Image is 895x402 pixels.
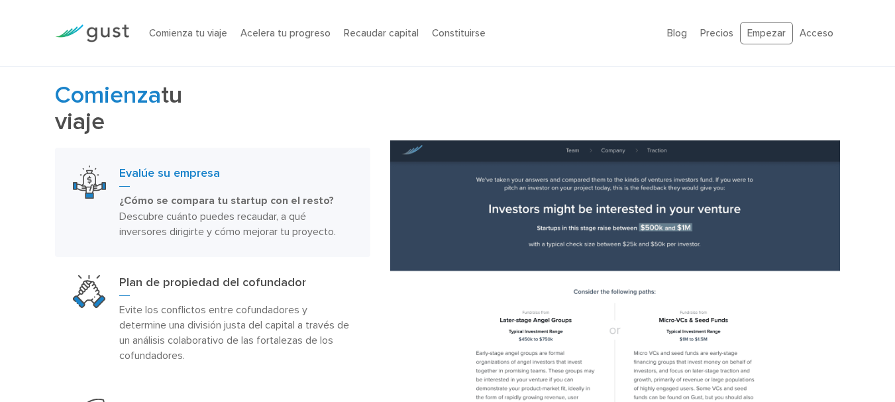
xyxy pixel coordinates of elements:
[119,303,349,362] font: Evite los conflictos entre cofundadores y determine una división justa del capital a través de un...
[55,148,371,257] a: Evalúe su empresa como punto de referenciaEvalúe su empresa¿Cómo se compara tu startup con el res...
[55,25,129,42] img: Logotipo de Gust
[344,27,419,39] a: Recaudar capital
[161,81,182,109] font: tu
[119,210,336,238] font: Descubre cuánto puedes recaudar, a qué inversores dirigirte y cómo mejorar tu proyecto.
[55,257,371,381] a: Plan de propiedad del cofundadorPlan de propiedad del cofundadorEvite los conflictos entre cofund...
[119,194,334,207] font: ¿Cómo se compara tu startup con el resto?
[432,27,486,39] a: Constituirse
[119,166,220,180] font: Evalúe su empresa
[240,27,331,39] a: Acelera tu progreso
[747,27,786,39] font: Empezar
[119,276,306,289] font: Plan de propiedad del cofundador
[800,27,833,39] a: Acceso
[55,81,161,109] font: Comienza
[73,166,106,199] img: Evalúe su empresa como punto de referencia
[700,27,733,39] a: Precios
[55,107,105,136] font: viaje
[740,22,793,45] a: Empezar
[667,27,687,39] a: Blog
[149,27,227,39] a: Comienza tu viaje
[73,275,106,308] img: Plan de propiedad del cofundador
